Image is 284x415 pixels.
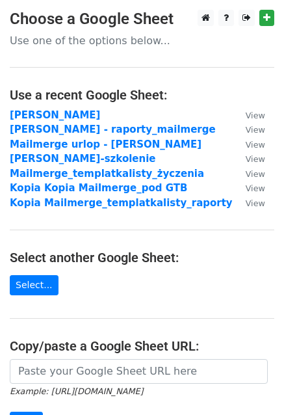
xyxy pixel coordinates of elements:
a: [PERSON_NAME] - raporty_mailmerge [10,124,216,135]
small: View [246,154,265,164]
h4: Copy/paste a Google Sheet URL: [10,338,274,354]
a: Select... [10,275,58,295]
small: Example: [URL][DOMAIN_NAME] [10,386,143,396]
a: View [233,197,265,209]
h4: Use a recent Google Sheet: [10,87,274,103]
small: View [246,169,265,179]
small: View [246,183,265,193]
a: Kopia Mailmerge_templatkalisty_raporty [10,197,233,209]
small: View [246,125,265,135]
p: Use one of the options below... [10,34,274,47]
a: [PERSON_NAME]-szkolenie [10,153,156,165]
a: View [233,139,265,150]
a: View [233,124,265,135]
a: Mailmerge urlop - [PERSON_NAME] [10,139,201,150]
a: View [233,168,265,180]
a: View [233,153,265,165]
a: Mailmerge_templatkalisty_życzenia [10,168,204,180]
small: View [246,140,265,150]
small: View [246,111,265,120]
h4: Select another Google Sheet: [10,250,274,265]
a: View [233,182,265,194]
a: Kopia Kopia Mailmerge_pod GTB [10,182,187,194]
input: Paste your Google Sheet URL here [10,359,268,384]
a: View [233,109,265,121]
a: [PERSON_NAME] [10,109,100,121]
small: View [246,198,265,208]
h3: Choose a Google Sheet [10,10,274,29]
